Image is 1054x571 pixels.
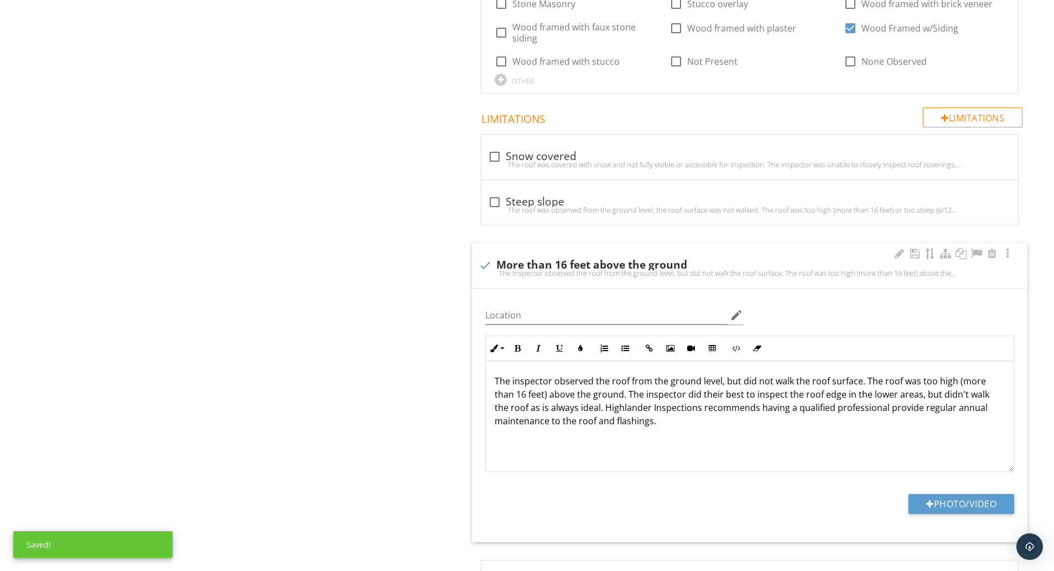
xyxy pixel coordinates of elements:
[687,23,796,34] label: Wood framed with plaster
[512,22,656,44] label: Wood framed with faux stone siding
[486,338,507,359] button: Inline Style
[615,338,636,359] button: Unordered List
[861,23,958,34] label: Wood Framed w/Siding
[638,338,660,359] button: Insert Link (Ctrl+K)
[495,374,1005,428] p: The inspector observed the roof from the ground level, but did not walk the roof surface. The roo...
[660,338,681,359] button: Insert Image (Ctrl+P)
[481,107,1022,126] h4: Limitations
[549,338,570,359] button: Underline (Ctrl+U)
[861,56,927,67] label: None Observed
[687,56,738,67] label: Not Present
[570,338,591,359] button: Colors
[908,494,1014,514] button: Photo/Video
[488,160,1011,169] div: The roof was covered with snow and not fully visible or accessible for inspection. The inspector ...
[479,269,1021,277] div: The inspector observed the roof from the ground level, but did not walk the roof surface. The roo...
[1016,533,1043,560] div: Open Intercom Messenger
[923,107,1022,127] div: Limitations
[488,205,1011,214] div: The roof was observed from the ground level, the roof surface was not walked. The roof was too hi...
[13,531,173,558] div: Saved!
[681,338,702,359] button: Insert Video
[746,338,767,359] button: Clear Formatting
[485,306,728,325] input: Location
[730,308,743,322] i: edit
[507,338,528,359] button: Bold (Ctrl+B)
[725,338,746,359] button: Code View
[528,338,549,359] button: Italic (Ctrl+I)
[512,76,534,85] div: OTHER
[594,338,615,359] button: Ordered List
[512,56,620,67] label: Wood framed with stucco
